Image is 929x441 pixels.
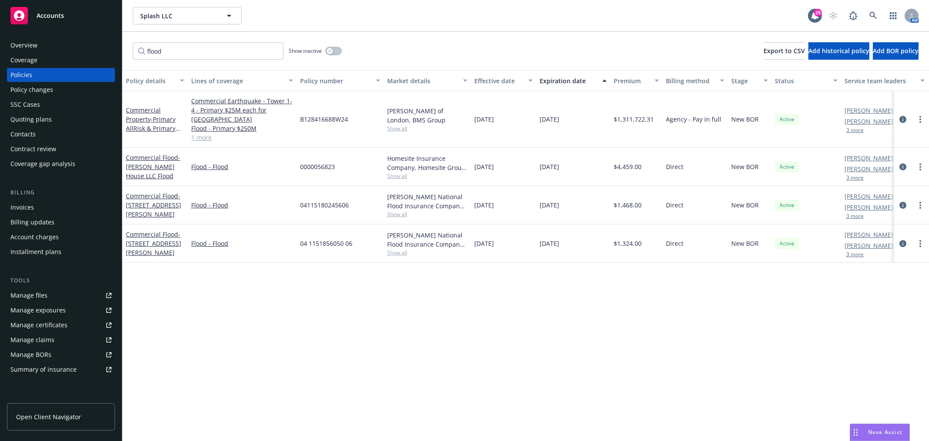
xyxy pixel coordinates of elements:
[126,153,180,180] a: Commercial Flood
[666,239,683,248] span: Direct
[474,162,494,171] span: [DATE]
[387,172,467,180] span: Show all
[7,348,115,362] a: Manage BORs
[10,38,37,52] div: Overview
[10,112,52,126] div: Quoting plans
[7,142,115,156] a: Contract review
[300,115,348,124] span: B128416688W24
[7,53,115,67] a: Coverage
[778,115,796,123] span: Active
[814,9,822,17] div: 29
[10,157,75,171] div: Coverage gap analysis
[7,318,115,332] a: Manage certificates
[7,288,115,302] a: Manage files
[915,200,926,210] a: more
[387,192,467,210] div: [PERSON_NAME] National Flood Insurance Company, [PERSON_NAME] Flood
[7,68,115,82] a: Policies
[384,70,471,91] button: Market details
[666,115,721,124] span: Agency - Pay in full
[540,200,559,210] span: [DATE]
[845,76,915,85] div: Service team leaders
[7,363,115,377] a: Summary of insurance
[868,428,902,436] span: Nova Assist
[7,245,115,259] a: Installment plans
[7,83,115,97] a: Policy changes
[540,239,559,248] span: [DATE]
[10,333,54,347] div: Manage claims
[845,117,893,126] a: [PERSON_NAME]
[387,106,467,125] div: [PERSON_NAME] of London, BMS Group
[7,157,115,171] a: Coverage gap analysis
[300,162,335,171] span: 0000056823
[898,200,908,210] a: circleInformation
[731,115,759,124] span: New BOR
[845,153,893,163] a: [PERSON_NAME]
[191,124,293,133] a: Flood - Primary $250M
[10,288,47,302] div: Manage files
[10,230,59,244] div: Account charges
[662,70,728,91] button: Billing method
[387,76,458,85] div: Market details
[191,133,293,142] a: 1 more
[387,210,467,218] span: Show all
[387,125,467,132] span: Show all
[808,47,869,55] span: Add historical policy
[873,42,919,60] button: Add BOR policy
[7,188,115,197] div: Billing
[845,7,862,24] a: Report a Bug
[191,200,293,210] a: Flood - Flood
[850,424,910,441] button: Nova Assist
[126,153,180,180] span: - [PERSON_NAME] House LLC Flood
[10,98,40,112] div: SSC Cases
[846,128,864,133] button: 3 more
[614,200,642,210] span: $1,468.00
[898,238,908,249] a: circleInformation
[536,70,610,91] button: Expiration date
[845,230,893,239] a: [PERSON_NAME]
[191,239,293,248] a: Flood - Flood
[289,47,322,54] span: Show inactive
[7,98,115,112] a: SSC Cases
[915,114,926,125] a: more
[763,47,805,55] span: Export to CSV
[614,76,649,85] div: Premium
[471,70,536,91] button: Effective date
[10,245,61,259] div: Installment plans
[540,162,559,171] span: [DATE]
[10,200,34,214] div: Invoices
[188,70,297,91] button: Lines of coverage
[778,201,796,209] span: Active
[841,70,928,91] button: Service team leaders
[387,154,467,172] div: Homesite Insurance Company, Homesite Group Incorporated, Safehold
[300,239,352,248] span: 04 1151856050 06
[10,53,37,67] div: Coverage
[7,394,115,403] div: Analytics hub
[885,7,902,24] a: Switch app
[771,70,841,91] button: Status
[191,76,284,85] div: Lines of coverage
[126,106,181,151] a: Commercial Property
[540,115,559,124] span: [DATE]
[915,238,926,249] a: more
[10,318,68,332] div: Manage certificates
[850,424,861,441] div: Drag to move
[387,231,467,249] div: [PERSON_NAME] National Flood Insurance Company, [PERSON_NAME] Flood
[845,164,893,173] a: [PERSON_NAME]
[474,239,494,248] span: [DATE]
[191,162,293,171] a: Flood - Flood
[16,412,81,421] span: Open Client Navigator
[133,7,242,24] button: Splash LLC
[846,214,864,219] button: 3 more
[845,106,893,115] a: [PERSON_NAME]
[10,83,53,97] div: Policy changes
[474,115,494,124] span: [DATE]
[824,7,842,24] a: Start snowing
[10,142,56,156] div: Contract review
[7,303,115,317] a: Manage exposures
[731,239,759,248] span: New BOR
[7,112,115,126] a: Quoting plans
[10,127,36,141] div: Contacts
[297,70,384,91] button: Policy number
[126,115,181,151] span: - Primary AllRisk & Primary [GEOGRAPHIC_DATA] 1-4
